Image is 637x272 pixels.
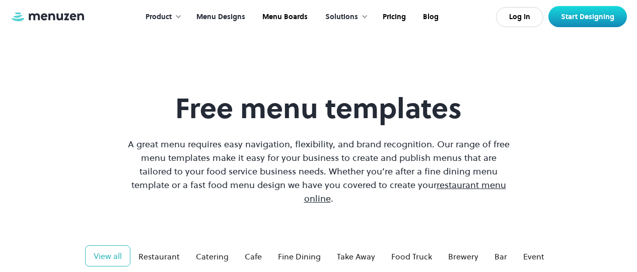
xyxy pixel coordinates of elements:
[337,250,375,262] div: Take Away
[391,250,432,262] div: Food Truck
[278,250,321,262] div: Fine Dining
[125,137,512,205] p: A great menu requires easy navigation, flexibility, and brand recognition. Our range of free menu...
[315,2,373,33] div: Solutions
[146,12,172,23] div: Product
[196,250,229,262] div: Catering
[448,250,478,262] div: Brewery
[496,7,543,27] a: Log In
[523,250,544,262] div: Event
[494,250,507,262] div: Bar
[138,250,180,262] div: Restaurant
[187,2,253,33] a: Menu Designs
[245,250,262,262] div: Cafe
[413,2,446,33] a: Blog
[253,2,315,33] a: Menu Boards
[94,250,122,262] div: View all
[373,2,413,33] a: Pricing
[325,12,358,23] div: Solutions
[125,92,512,125] h1: Free menu templates
[135,2,187,33] div: Product
[548,6,627,27] a: Start Designing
